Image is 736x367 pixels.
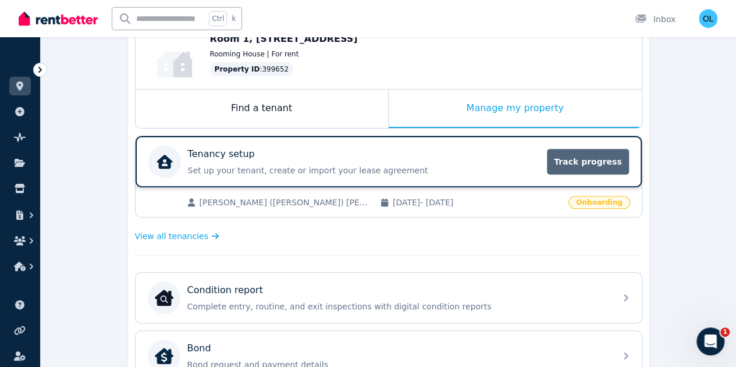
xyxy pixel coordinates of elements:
[568,196,630,209] span: Onboarding
[720,327,730,337] span: 1
[136,273,642,323] a: Condition reportCondition reportComplete entry, routine, and exit inspections with digital condit...
[19,10,98,27] img: RentBetter
[210,33,358,44] span: Room 1, [STREET_ADDRESS]
[696,327,724,355] iframe: Intercom live chat
[135,230,208,242] span: View all tenancies
[699,9,717,28] img: One Household Trust - Loretta
[155,347,173,365] img: Bond
[136,136,642,187] a: Tenancy setupSet up your tenant, create or import your lease agreementTrack progress
[188,147,255,161] p: Tenancy setup
[135,230,219,242] a: View all tenancies
[209,11,227,26] span: Ctrl
[187,301,609,312] p: Complete entry, routine, and exit inspections with digital condition reports
[188,165,541,176] p: Set up your tenant, create or import your lease agreement
[200,197,368,208] span: [PERSON_NAME] ([PERSON_NAME]) [PERSON_NAME]
[136,90,388,128] div: Find a tenant
[393,197,561,208] span: [DATE] - [DATE]
[155,288,173,307] img: Condition report
[187,341,211,355] p: Bond
[389,90,642,128] div: Manage my property
[210,49,299,59] span: Rooming House | For rent
[232,14,236,23] span: k
[210,62,294,76] div: : 399652
[635,13,675,25] div: Inbox
[547,149,628,174] span: Track progress
[215,65,260,74] span: Property ID
[187,283,263,297] p: Condition report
